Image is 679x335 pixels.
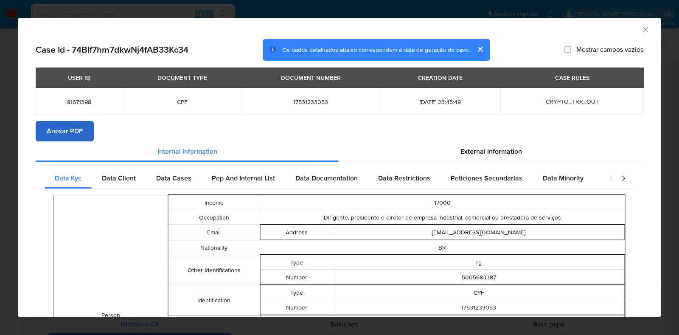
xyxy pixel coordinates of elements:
td: Other Identifications [168,255,260,285]
div: Detailed internal info [45,168,600,189]
div: DOCUMENT NUMBER [276,70,346,85]
h2: Case Id - 74Blf7hm7dkwNj4fAB33Kc34 [36,44,188,55]
td: Email [168,225,260,240]
td: Address [260,225,333,240]
div: USER ID [63,70,95,85]
input: Mostrar campos vazios [564,46,571,53]
span: External information [460,146,522,156]
td: 5005683387 [333,270,625,285]
td: Income [168,195,260,210]
span: Data Restrictions [378,173,430,183]
td: BR [260,240,625,255]
td: 17531233053 [333,300,625,315]
span: [DATE] 23:45:49 [390,98,491,106]
td: 17000 [260,195,625,210]
span: Internal information [157,146,217,156]
td: Number [260,270,333,285]
span: 81671398 [46,98,112,106]
td: Type [260,285,333,300]
span: Data Client [102,173,136,183]
td: Identification [168,285,260,315]
div: DOCUMENT TYPE [152,70,212,85]
td: CPF [333,285,625,300]
span: Data Kyc [55,173,81,183]
span: Mostrar campos vazios [576,45,643,54]
span: Pep And Internal List [212,173,275,183]
span: Data Documentation [295,173,358,183]
span: CPF [133,98,231,106]
div: CASE RULES [550,70,595,85]
button: cerrar [470,39,490,59]
td: Nationality [168,240,260,255]
div: CREATION DATE [412,70,468,85]
td: Full Address [260,315,333,330]
span: Anexar PDF [47,122,83,141]
td: Occupation [168,210,260,225]
td: [STREET_ADDRESS][PERSON_NAME][PERSON_NAME] [333,315,625,330]
span: 17531233053 [252,98,370,106]
td: Dirigente, presidente e diretor de empresa industrial, comercial ou prestadora de serviços [260,210,625,225]
span: Os dados detalhados abaixo correspondem à data de geração do caso. [282,45,470,54]
span: Data Minority [543,173,584,183]
td: [EMAIL_ADDRESS][DOMAIN_NAME] [333,225,625,240]
button: Anexar PDF [36,121,94,141]
div: Detailed info [36,141,643,162]
span: Peticiones Secundarias [451,173,522,183]
button: Fechar a janela [641,25,649,33]
span: Data Cases [156,173,191,183]
td: rg [333,255,625,270]
td: Type [260,255,333,270]
span: CRYPTO_TRX_OUT [546,97,599,106]
td: Number [260,300,333,315]
div: closure-recommendation-modal [18,18,661,317]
